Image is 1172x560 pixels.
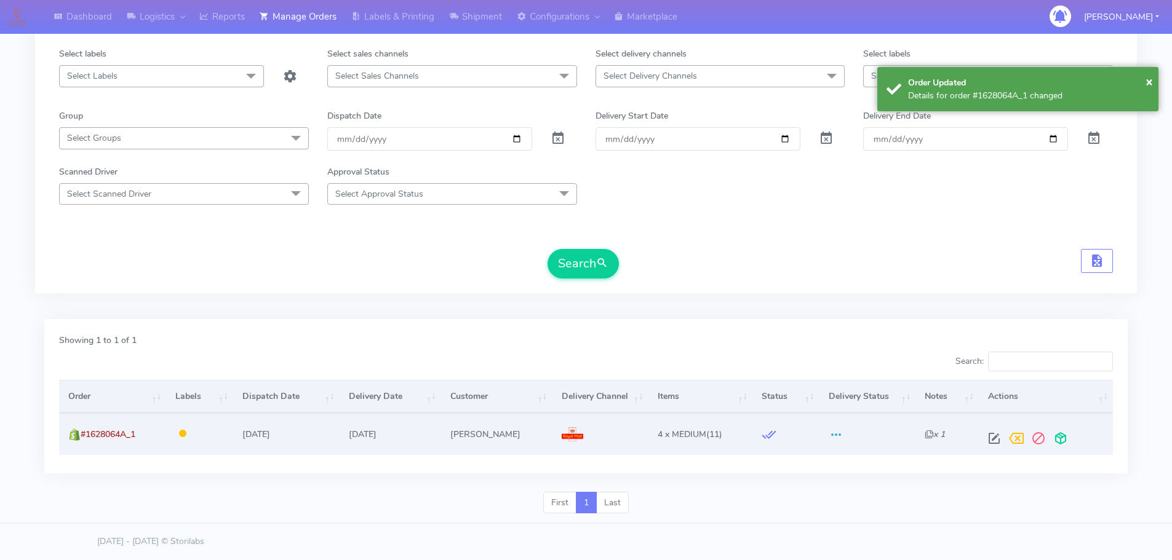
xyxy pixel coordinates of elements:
[819,380,915,413] th: Delivery Status: activate to sort column ascending
[327,47,409,60] label: Select sales channels
[752,380,819,413] th: Status: activate to sort column ascending
[863,47,911,60] label: Select labels
[1146,73,1153,91] button: Close
[988,352,1113,371] input: Search:
[81,428,135,440] span: #1628064A_1
[166,380,233,413] th: Labels: activate to sort column ascending
[979,380,1113,413] th: Actions: activate to sort column ascending
[335,188,423,200] span: Select Approval Status
[908,89,1149,102] div: Details for order #1628064A_1 changed
[68,428,81,441] img: shopify.png
[596,47,687,60] label: Select delivery channels
[335,70,419,82] span: Select Sales Channels
[327,165,389,178] label: Approval Status
[340,413,441,454] td: [DATE]
[596,109,668,122] label: Delivery Start Date
[908,76,1149,89] div: Order Updated
[648,380,752,413] th: Items: activate to sort column ascending
[604,70,697,82] span: Select Delivery Channels
[552,380,648,413] th: Delivery Channel: activate to sort column ascending
[340,380,441,413] th: Delivery Date: activate to sort column ascending
[1146,73,1153,90] span: ×
[59,165,118,178] label: Scanned Driver
[327,109,381,122] label: Dispatch Date
[67,132,121,144] span: Select Groups
[1075,4,1168,30] button: [PERSON_NAME]
[658,428,706,440] span: 4 x MEDIUM
[67,70,118,82] span: Select Labels
[441,413,552,454] td: [PERSON_NAME]
[915,380,979,413] th: Notes: activate to sort column ascending
[441,380,552,413] th: Customer: activate to sort column ascending
[67,188,151,200] span: Select Scanned Driver
[925,428,945,440] i: x 1
[955,352,1113,371] label: Search:
[548,249,619,278] button: Search
[576,492,597,514] a: 1
[233,413,340,454] td: [DATE]
[871,70,929,82] span: Select Box size
[233,380,340,413] th: Dispatch Date: activate to sort column ascending
[658,428,722,440] span: (11)
[59,109,83,122] label: Group
[59,380,166,413] th: Order: activate to sort column ascending
[562,427,583,442] img: Royal Mail
[863,109,931,122] label: Delivery End Date
[59,334,137,347] label: Showing 1 to 1 of 1
[59,47,106,60] label: Select labels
